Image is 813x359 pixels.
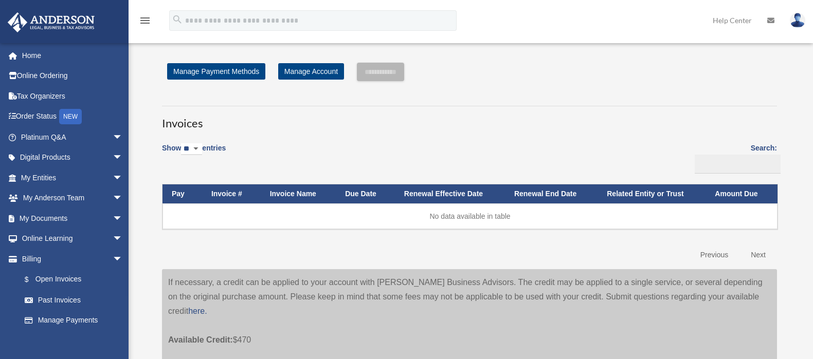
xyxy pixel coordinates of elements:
[181,143,202,155] select: Showentries
[598,184,706,203] th: Related Entity or Trust: activate to sort column ascending
[113,188,133,209] span: arrow_drop_down
[59,109,82,124] div: NEW
[7,208,138,229] a: My Documentsarrow_drop_down
[168,335,233,344] span: Available Credit:
[172,14,183,25] i: search
[691,142,777,174] label: Search:
[505,184,598,203] th: Renewal End Date: activate to sort column ascending
[743,244,773,266] a: Next
[5,12,98,32] img: Anderson Advisors Platinum Portal
[7,106,138,127] a: Order StatusNEW
[113,208,133,229] span: arrow_drop_down
[695,155,781,174] input: Search:
[7,188,138,209] a: My Anderson Teamarrow_drop_down
[202,184,261,203] th: Invoice #: activate to sort column ascending
[162,203,778,229] td: No data available in table
[162,142,226,165] label: Show entries
[113,229,133,250] span: arrow_drop_down
[113,167,133,188] span: arrow_drop_down
[7,127,138,147] a: Platinum Q&Aarrow_drop_down
[336,184,395,203] th: Due Date: activate to sort column ascending
[7,147,138,168] a: Digital Productsarrow_drop_down
[7,86,138,106] a: Tax Organizers
[162,184,202,203] th: Pay: activate to sort column descending
[278,63,344,80] a: Manage Account
[14,269,128,290] a: $Open Invoices
[168,318,771,347] p: $470
[790,13,805,28] img: User Pic
[30,273,35,286] span: $
[395,184,505,203] th: Renewal Effective Date: activate to sort column ascending
[139,18,151,27] a: menu
[113,127,133,148] span: arrow_drop_down
[7,167,138,188] a: My Entitiesarrow_drop_down
[14,290,133,310] a: Past Invoices
[113,147,133,168] span: arrow_drop_down
[139,14,151,27] i: menu
[162,106,777,131] h3: Invoices
[167,63,265,80] a: Manage Payment Methods
[7,229,138,249] a: Online Learningarrow_drop_down
[706,184,778,203] th: Amount Due: activate to sort column ascending
[188,307,207,315] a: here.
[7,66,138,86] a: Online Ordering
[7,249,133,269] a: Billingarrow_drop_down
[14,310,133,331] a: Manage Payments
[7,45,138,66] a: Home
[693,244,736,266] a: Previous
[113,249,133,270] span: arrow_drop_down
[261,184,336,203] th: Invoice Name: activate to sort column ascending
